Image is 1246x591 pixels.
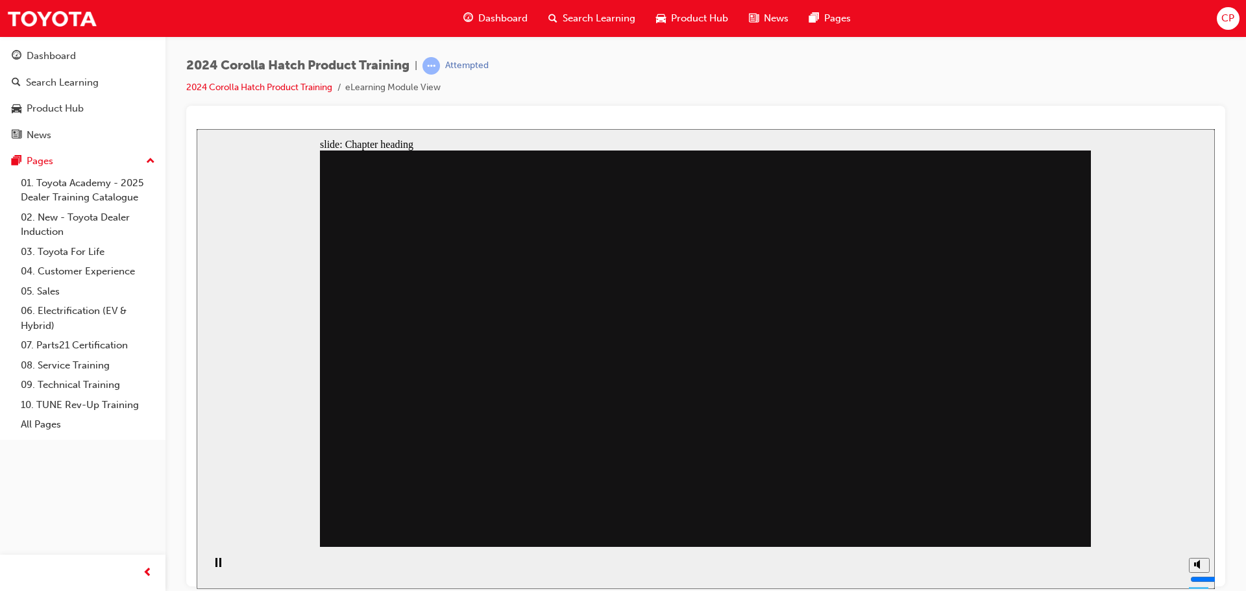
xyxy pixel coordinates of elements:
a: Dashboard [5,44,160,68]
img: Trak [6,4,97,33]
span: news-icon [749,10,759,27]
span: Dashboard [478,11,528,26]
span: search-icon [12,77,21,89]
a: 01. Toyota Academy - 2025 Dealer Training Catalogue [16,173,160,208]
span: | [415,58,417,73]
button: DashboardSearch LearningProduct HubNews [5,42,160,149]
a: 03. Toyota For Life [16,242,160,262]
span: up-icon [146,153,155,170]
span: Pages [824,11,851,26]
span: Product Hub [671,11,728,26]
a: pages-iconPages [799,5,861,32]
div: Pages [27,154,53,169]
div: News [27,128,51,143]
span: pages-icon [12,156,21,167]
a: News [5,123,160,147]
a: 09. Technical Training [16,375,160,395]
span: news-icon [12,130,21,141]
div: Search Learning [26,75,99,90]
a: 10. TUNE Rev-Up Training [16,395,160,415]
a: search-iconSearch Learning [538,5,646,32]
button: Pages [5,149,160,173]
a: Product Hub [5,97,160,121]
a: 08. Service Training [16,356,160,376]
span: search-icon [548,10,557,27]
a: 05. Sales [16,282,160,302]
span: 2024 Corolla Hatch Product Training [186,58,409,73]
span: CP [1221,11,1234,26]
a: news-iconNews [739,5,799,32]
span: guage-icon [463,10,473,27]
a: 06. Electrification (EV & Hybrid) [16,301,160,335]
a: Search Learning [5,71,160,95]
div: Dashboard [27,49,76,64]
span: car-icon [12,103,21,115]
button: CP [1217,7,1240,30]
a: All Pages [16,415,160,435]
span: prev-icon [143,565,153,581]
div: Attempted [445,60,489,72]
div: Product Hub [27,101,84,116]
input: volume [994,445,1077,455]
span: Search Learning [563,11,635,26]
a: guage-iconDashboard [453,5,538,32]
a: 02. New - Toyota Dealer Induction [16,208,160,242]
span: guage-icon [12,51,21,62]
span: pages-icon [809,10,819,27]
button: Pause (Ctrl+Alt+P) [6,428,29,450]
li: eLearning Module View [345,80,441,95]
span: car-icon [656,10,666,27]
a: 04. Customer Experience [16,261,160,282]
a: 2024 Corolla Hatch Product Training [186,82,332,93]
div: playback controls [6,418,29,460]
span: News [764,11,788,26]
a: car-iconProduct Hub [646,5,739,32]
div: misc controls [986,418,1012,460]
a: 07. Parts21 Certification [16,335,160,356]
button: Mute (Ctrl+Alt+M) [992,429,1013,444]
span: learningRecordVerb_ATTEMPT-icon [422,57,440,75]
